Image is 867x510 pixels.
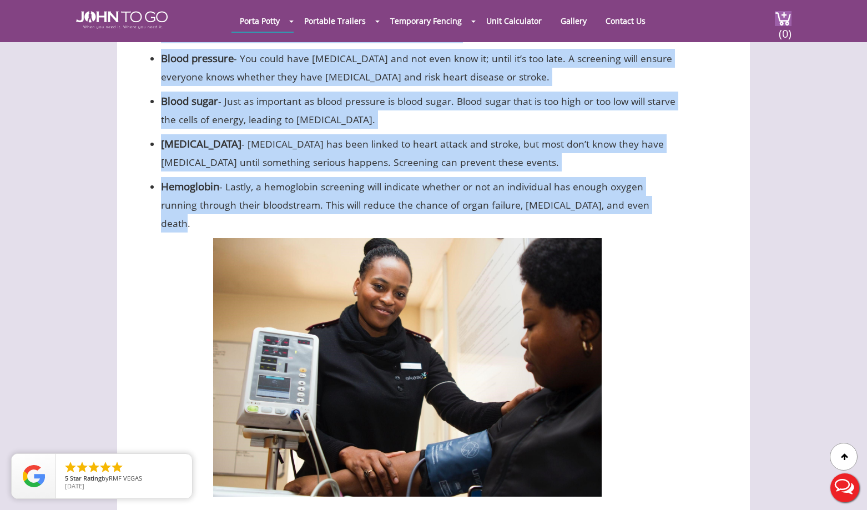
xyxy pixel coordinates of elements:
img: JOHN to go [76,11,168,29]
img: cart a [775,11,792,26]
img: health screening for community health fair [213,238,602,497]
a: Gallery [552,10,595,32]
li:  [64,461,77,474]
span: RMF VEGAS [109,474,142,482]
span: Star Rating [70,474,102,482]
li:  [110,461,124,474]
strong: Hemoglobin [161,179,219,193]
strong: Blood sugar [161,94,218,108]
strong: [MEDICAL_DATA] [161,137,241,150]
strong: Blood pressure [161,51,234,65]
a: Porta Potty [231,10,288,32]
li:  [87,461,100,474]
a: Contact Us [597,10,654,32]
span: by [65,475,183,483]
span: 5 [65,474,68,482]
a: Temporary Fencing [382,10,470,32]
span: (0) [778,17,792,41]
span: [DATE] [65,482,84,490]
p: - You could have [MEDICAL_DATA] and not even know it; until it’s too late. A screening will ensur... [161,49,681,86]
p: - Lastly, a hemoglobin screening will indicate whether or not an individual has enough oxygen run... [161,177,681,233]
p: - Just as important as blood pressure is blood sugar. Blood sugar that is too high or too low wil... [161,92,681,129]
li:  [99,461,112,474]
li:  [75,461,89,474]
button: Live Chat [823,466,867,510]
p: - [MEDICAL_DATA] has been linked to heart attack and stroke, but most don’t know they have [MEDIC... [161,134,681,171]
a: Portable Trailers [296,10,374,32]
a: Unit Calculator [478,10,550,32]
img: Review Rating [23,465,45,487]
